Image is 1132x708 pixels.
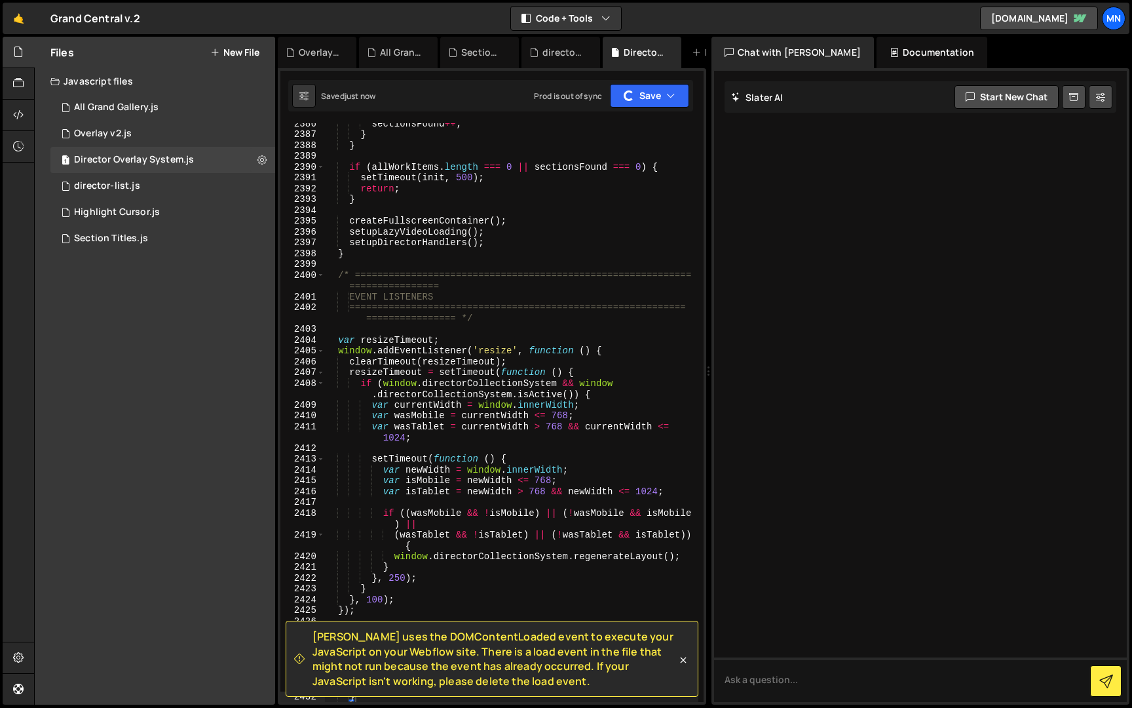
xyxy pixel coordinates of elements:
[280,410,325,422] div: 2410
[280,129,325,140] div: 2387
[280,454,325,465] div: 2413
[74,206,160,218] div: Highlight Cursor.js
[877,37,987,68] div: Documentation
[280,530,325,551] div: 2419
[280,627,325,638] div: 2427
[280,367,325,378] div: 2407
[280,172,325,184] div: 2391
[50,94,275,121] div: 15298/43578.js
[280,151,325,162] div: 2389
[280,335,325,346] div: 2404
[280,248,325,260] div: 2398
[280,648,325,670] div: 2429
[280,292,325,303] div: 2401
[50,121,275,147] div: 15298/45944.js
[74,154,194,166] div: Director Overlay System.js
[280,681,325,692] div: 2431
[280,486,325,498] div: 2416
[280,345,325,357] div: 2405
[280,324,325,335] div: 2403
[1102,7,1125,30] a: MN
[35,68,275,94] div: Javascript files
[280,357,325,368] div: 2406
[511,7,621,30] button: Code + Tools
[74,102,159,113] div: All Grand Gallery.js
[50,173,275,199] div: 15298/40379.js
[280,551,325,562] div: 2420
[280,583,325,595] div: 2423
[62,156,69,167] span: 1
[280,194,325,205] div: 2393
[74,180,140,192] div: director-list.js
[610,84,689,108] button: Save
[280,119,325,130] div: 2386
[542,46,584,59] div: director-list.js
[280,302,325,324] div: 2402
[280,162,325,173] div: 2390
[692,46,747,59] div: New File
[74,233,148,245] div: Section Titles.js
[280,508,325,530] div: 2418
[280,422,325,443] div: 2411
[50,199,275,226] div: 15298/43117.js
[280,562,325,573] div: 2421
[312,629,677,688] span: [PERSON_NAME] uses the DOMContentLoaded event to execute your JavaScript on your Webflow site. Th...
[280,670,325,681] div: 2430
[280,184,325,195] div: 2392
[280,595,325,606] div: 2424
[280,443,325,454] div: 2412
[50,10,140,26] div: Grand Central v.2
[711,37,874,68] div: Chat with [PERSON_NAME]
[345,90,375,102] div: just now
[624,46,666,59] div: Director Overlay System.js
[280,475,325,486] div: 2415
[74,128,132,140] div: Overlay v2.js
[380,46,422,59] div: All Grand Gallery.js
[299,46,341,59] div: Overlay v2.js
[954,85,1059,109] button: Start new chat
[280,400,325,411] div: 2409
[280,692,325,703] div: 2432
[280,616,325,627] div: 2426
[3,3,35,34] a: 🤙
[980,7,1098,30] a: [DOMAIN_NAME]
[280,465,325,476] div: 2414
[280,638,325,649] div: 2428
[280,216,325,227] div: 2395
[280,205,325,216] div: 2394
[280,237,325,248] div: 2397
[280,605,325,616] div: 2425
[50,147,275,173] div: 15298/42891.js
[534,90,602,102] div: Prod is out of sync
[731,91,783,104] h2: Slater AI
[280,259,325,270] div: 2399
[50,45,74,60] h2: Files
[280,140,325,151] div: 2388
[280,270,325,292] div: 2400
[280,227,325,238] div: 2396
[461,46,503,59] div: Section Titles.js
[280,497,325,508] div: 2417
[321,90,375,102] div: Saved
[210,47,259,58] button: New File
[280,573,325,584] div: 2422
[50,226,275,252] div: 15298/40223.js
[280,378,325,400] div: 2408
